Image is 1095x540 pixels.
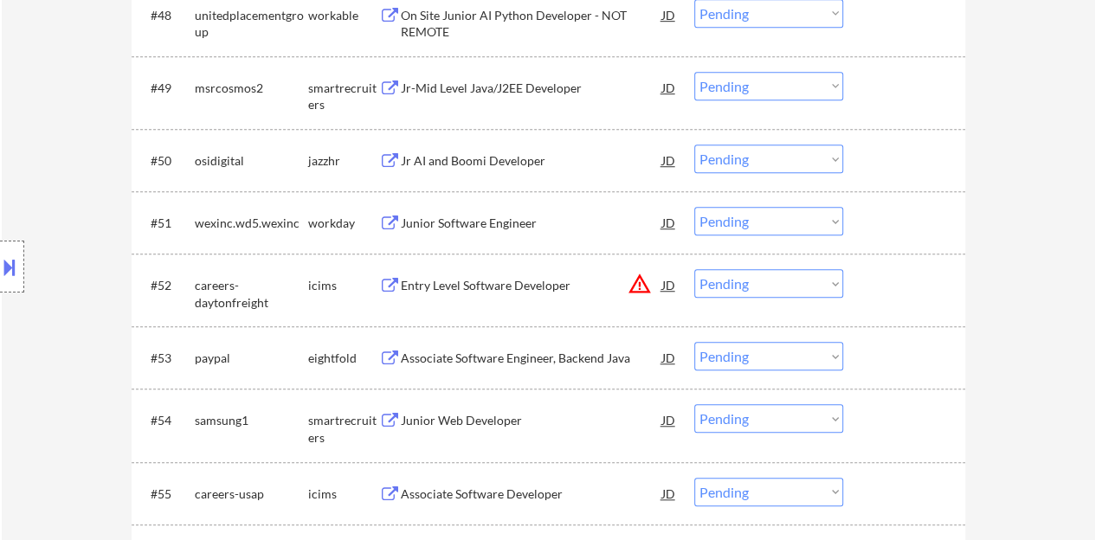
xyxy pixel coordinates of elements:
[401,277,662,294] div: Entry Level Software Developer
[401,485,662,503] div: Associate Software Developer
[308,7,379,24] div: workable
[401,412,662,429] div: Junior Web Developer
[401,152,662,170] div: Jr AI and Boomi Developer
[308,215,379,232] div: workday
[660,207,678,238] div: JD
[195,80,308,97] div: msrcosmos2
[308,152,379,170] div: jazzhr
[660,478,678,509] div: JD
[151,80,181,97] div: #49
[308,350,379,367] div: eightfold
[401,215,662,232] div: Junior Software Engineer
[660,145,678,176] div: JD
[628,272,652,296] button: warning_amber
[308,277,379,294] div: icims
[195,7,308,41] div: unitedplacementgroup
[401,7,662,41] div: On Site Junior AI Python Developer - NOT REMOTE
[401,350,662,367] div: Associate Software Engineer, Backend Java
[401,80,662,97] div: Jr-Mid Level Java/J2EE Developer
[660,404,678,435] div: JD
[660,72,678,103] div: JD
[660,342,678,373] div: JD
[195,485,308,503] div: careers-usap
[660,269,678,300] div: JD
[308,412,379,446] div: smartrecruiters
[308,485,379,503] div: icims
[308,80,379,113] div: smartrecruiters
[151,485,181,503] div: #55
[151,7,181,24] div: #48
